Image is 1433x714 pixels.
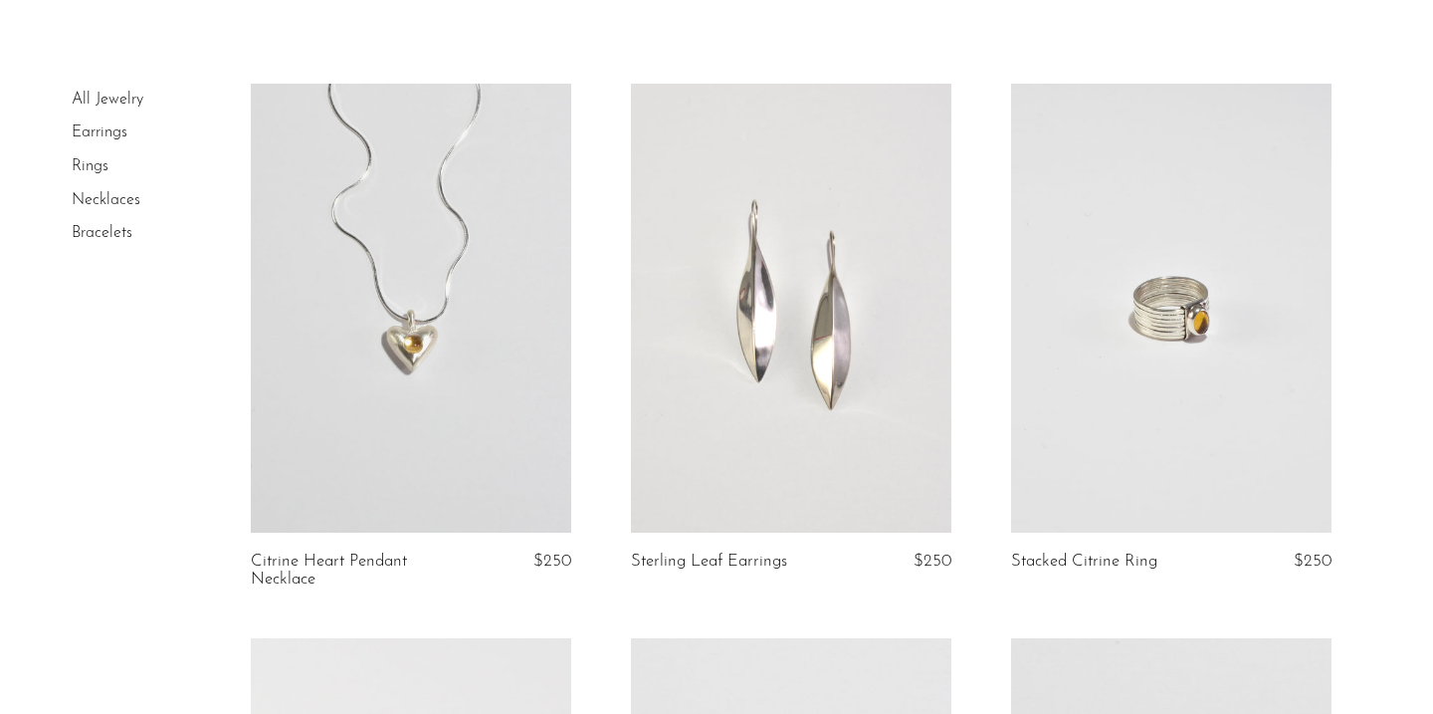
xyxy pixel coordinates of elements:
[1294,553,1331,570] span: $250
[72,158,108,174] a: Rings
[533,553,571,570] span: $250
[72,192,140,208] a: Necklaces
[72,124,127,140] a: Earrings
[72,92,143,108] a: All Jewelry
[914,553,951,570] span: $250
[251,553,463,590] a: Citrine Heart Pendant Necklace
[72,225,132,241] a: Bracelets
[631,553,787,571] a: Sterling Leaf Earrings
[1011,553,1157,571] a: Stacked Citrine Ring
